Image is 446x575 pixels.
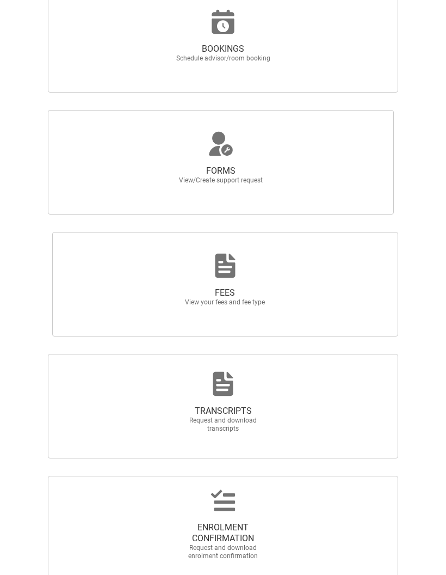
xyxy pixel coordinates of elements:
[175,417,271,433] span: Request and download transcripts
[177,287,273,298] span: FEES
[175,54,271,63] span: Schedule advisor/room booking
[173,166,269,176] span: FORMS
[175,406,271,417] span: TRANSCRIPTS
[175,522,271,544] span: ENROLMENT CONFIRMATION
[177,298,273,307] span: View your fees and fee type
[173,176,269,185] span: View/Create support request
[175,44,271,54] span: BOOKINGS
[175,544,271,560] span: Request and download enrolment confirmation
